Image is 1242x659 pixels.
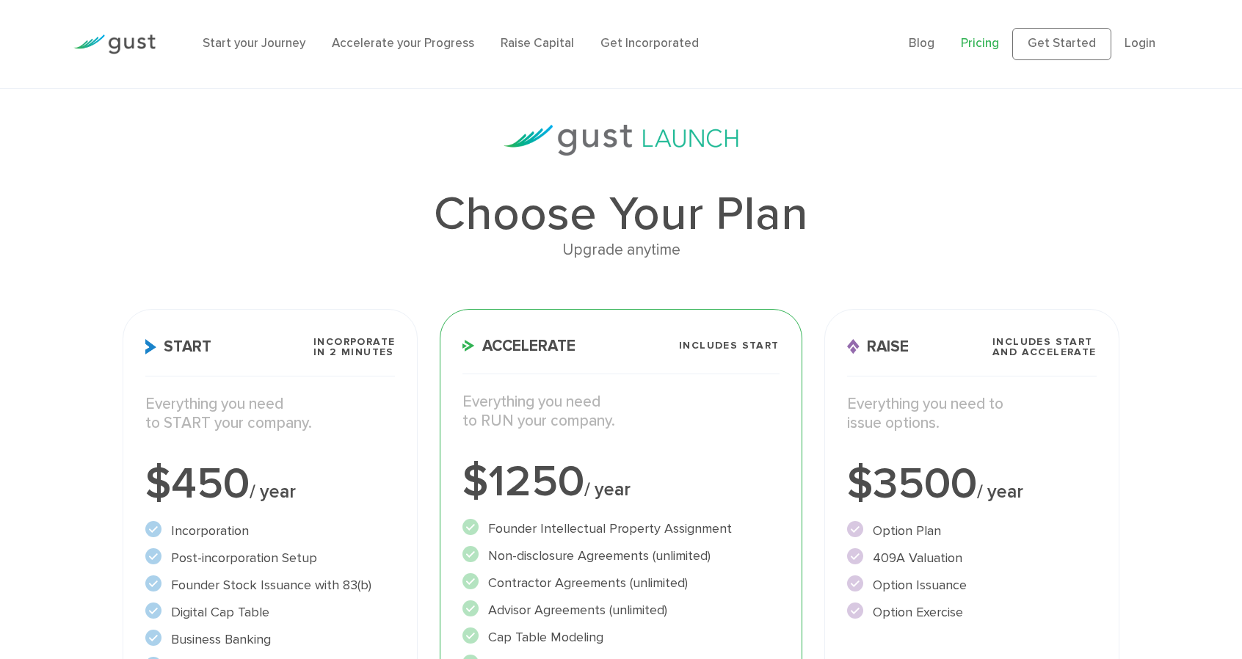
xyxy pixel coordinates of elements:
a: Raise Capital [501,36,574,51]
li: Business Banking [145,630,395,649]
span: / year [977,481,1023,503]
div: $450 [145,462,395,506]
span: Start [145,339,211,354]
li: Post-incorporation Setup [145,548,395,568]
span: Includes START [679,341,780,351]
img: Gust Logo [73,34,156,54]
li: Founder Intellectual Property Assignment [462,519,779,539]
span: / year [250,481,296,503]
li: 409A Valuation [847,548,1097,568]
li: Advisor Agreements (unlimited) [462,600,779,620]
div: $1250 [462,460,779,504]
li: Digital Cap Table [145,602,395,622]
li: Option Issuance [847,575,1097,595]
a: Blog [909,36,934,51]
li: Option Plan [847,521,1097,541]
li: Contractor Agreements (unlimited) [462,573,779,593]
a: Start your Journey [203,36,305,51]
div: Upgrade anytime [123,238,1119,263]
a: Get Incorporated [600,36,699,51]
p: Everything you need to issue options. [847,395,1097,434]
a: Pricing [961,36,999,51]
li: Cap Table Modeling [462,627,779,647]
li: Option Exercise [847,602,1097,622]
a: Login [1125,36,1155,51]
img: Raise Icon [847,339,860,354]
a: Accelerate your Progress [332,36,474,51]
p: Everything you need to RUN your company. [462,393,779,432]
img: gust-launch-logos.svg [504,125,738,156]
img: Start Icon X2 [145,339,156,354]
span: / year [584,478,631,500]
div: $3500 [847,462,1097,506]
p: Everything you need to START your company. [145,395,395,434]
a: Get Started [1012,28,1111,60]
li: Incorporation [145,521,395,541]
img: Accelerate Icon [462,340,475,352]
h1: Choose Your Plan [123,191,1119,238]
span: Incorporate in 2 Minutes [313,337,395,357]
li: Non-disclosure Agreements (unlimited) [462,546,779,566]
li: Founder Stock Issuance with 83(b) [145,575,395,595]
span: Accelerate [462,338,575,354]
span: Raise [847,339,909,354]
span: Includes START and ACCELERATE [992,337,1097,357]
